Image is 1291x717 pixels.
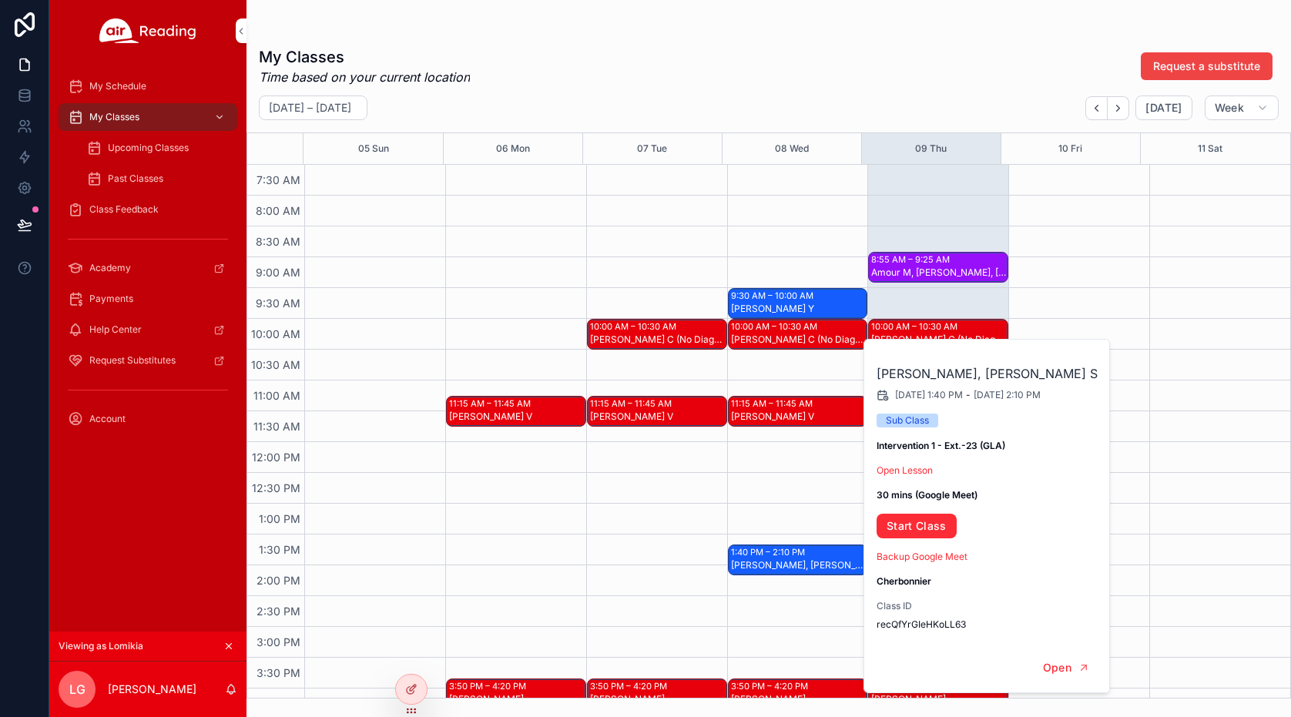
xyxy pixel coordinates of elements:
div: Amour M, [PERSON_NAME], [PERSON_NAME] R [871,266,1007,279]
span: 10:30 AM [247,358,304,371]
div: 8:55 AM – 9:25 AM [871,253,954,266]
div: 3:50 PM – 4:20 PM[PERSON_NAME] [447,679,585,709]
div: 8:55 AM – 9:25 AMAmour M, [PERSON_NAME], [PERSON_NAME] R [869,253,1008,282]
span: LG [69,680,86,699]
a: Open Lesson [877,464,933,476]
a: Class Feedback [59,196,237,223]
div: 1:40 PM – 2:10 PM[PERSON_NAME], [PERSON_NAME] S [729,545,867,575]
span: Academy [89,262,131,274]
p: [PERSON_NAME] [108,682,196,697]
span: My Classes [89,111,139,123]
div: 9:30 AM – 10:00 AM [731,290,817,302]
span: Upcoming Classes [108,142,189,154]
div: 3:50 PM – 4:20 PM [590,680,671,692]
span: 10:00 AM [247,327,304,340]
span: [DATE] 2:10 PM [974,389,1041,401]
span: 12:30 PM [248,481,304,494]
span: Request Substitutes [89,354,176,367]
span: Payments [89,293,133,305]
div: 11 Sat [1198,133,1222,164]
a: My Schedule [59,72,237,100]
span: 7:30 AM [253,173,304,186]
button: 09 Thu [915,133,947,164]
div: [PERSON_NAME] C (No Diagnostic Needed), Ldrakous S (No Diagnostic Needed) [590,333,726,346]
div: 3:50 PM – 4:20 PM[PERSON_NAME] [869,679,1008,709]
strong: Intervention 1 - Ext.-23 (GLA) [877,440,1005,451]
span: 11:00 AM [250,389,304,402]
a: Help Center [59,316,237,343]
button: Next [1108,96,1129,120]
div: 10:00 AM – 10:30 AM [871,320,961,333]
button: Back [1085,96,1108,120]
button: Request a substitute [1141,52,1273,80]
span: 9:30 AM [252,297,304,310]
span: 1:00 PM [255,512,304,525]
span: 11:30 AM [250,420,304,433]
span: 3:00 PM [253,635,304,648]
div: [PERSON_NAME] [731,693,867,705]
div: scrollable content [49,62,246,453]
div: 10:00 AM – 10:30 AM[PERSON_NAME] C (No Diagnostic Needed), Ldrakous S (No Diagnostic Needed) [588,320,726,349]
div: [PERSON_NAME] C (No Diagnostic Needed), Ldrakous S (No Diagnostic Needed) [871,333,1007,346]
div: 3:50 PM – 4:20 PM[PERSON_NAME] [588,679,726,709]
a: Start Class [877,514,957,538]
div: 3:50 PM – 4:20 PM [449,680,530,692]
a: Past Classes [77,165,237,193]
div: 3:50 PM – 4:20 PM [731,680,812,692]
div: [PERSON_NAME] V [449,410,585,423]
img: App logo [99,18,196,43]
a: Backup Google Meet [877,551,967,562]
a: Request Substitutes [59,347,237,374]
button: 05 Sun [358,133,389,164]
h2: [DATE] – [DATE] [269,100,351,116]
span: - [966,389,971,401]
div: 1:40 PM – 2:10 PM [731,546,809,558]
div: [PERSON_NAME] [449,693,585,705]
button: 08 Wed [775,133,809,164]
div: 11:15 AM – 11:45 AM [449,397,535,410]
div: [PERSON_NAME] C (No Diagnostic Needed), Ldrakous S (No Diagnostic Needed) [731,333,867,346]
span: 12:00 PM [248,451,304,464]
span: Class Feedback [89,203,159,216]
a: Upcoming Classes [77,134,237,162]
span: 9:00 AM [252,266,304,279]
span: [DATE] [1145,101,1182,115]
div: 06 Mon [496,133,530,164]
div: 10:00 AM – 10:30 AM [731,320,821,333]
span: Account [89,413,126,425]
div: 11:15 AM – 11:45 AM[PERSON_NAME] V [588,397,726,426]
span: [DATE] 1:40 PM [895,389,963,401]
span: Class ID [877,600,1098,612]
a: My Classes [59,103,237,131]
button: 10 Fri [1058,133,1082,164]
span: recQfYrGIeHKoLL63 [877,618,1098,631]
button: 07 Tue [637,133,667,164]
span: 1:30 PM [255,543,304,556]
span: Week [1215,101,1244,115]
strong: 30 mins (Google Meet) [877,489,977,501]
span: 4:00 PM [253,697,304,710]
div: [PERSON_NAME] Y [731,303,867,315]
button: Week [1205,95,1279,120]
div: [PERSON_NAME] [590,693,726,705]
div: 11:15 AM – 11:45 AM [731,397,817,410]
span: Help Center [89,323,142,336]
div: 11:15 AM – 11:45 AM [590,397,676,410]
span: My Schedule [89,80,146,92]
div: 9:30 AM – 10:00 AM[PERSON_NAME] Y [729,289,867,318]
span: 2:00 PM [253,574,304,587]
div: Sub Class [886,414,929,427]
strong: Cherbonnier [877,575,931,587]
div: 10:00 AM – 10:30 AM[PERSON_NAME] C (No Diagnostic Needed), Ldrakous S (No Diagnostic Needed) [729,320,867,349]
button: Open [1033,655,1100,681]
div: 10:00 AM – 10:30 AM [590,320,680,333]
div: 11:15 AM – 11:45 AM[PERSON_NAME] V [447,397,585,426]
h2: [PERSON_NAME], [PERSON_NAME] S [877,364,1098,383]
div: [PERSON_NAME] V [590,410,726,423]
span: 8:30 AM [252,235,304,248]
